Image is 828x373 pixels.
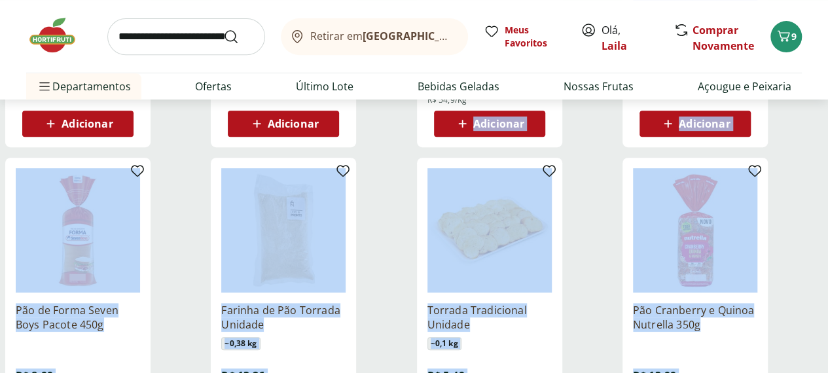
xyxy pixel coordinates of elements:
[62,118,113,129] span: Adicionar
[564,79,634,94] a: Nossas Frutas
[16,168,140,293] img: Pão de Forma Seven Boys Pacote 450g
[633,168,757,293] img: Pão Cranberry e Quinoa Nutrella 350g
[639,111,751,137] button: Adicionar
[107,18,265,55] input: search
[26,16,92,55] img: Hortifruti
[195,79,232,94] a: Ofertas
[221,337,260,350] span: ~ 0,38 kg
[310,30,455,42] span: Retirar em
[427,303,552,332] a: Torrada Tradicional Unidade
[37,71,131,102] span: Departamentos
[363,29,583,43] b: [GEOGRAPHIC_DATA]/[GEOGRAPHIC_DATA]
[221,303,346,332] a: Farinha de Pão Torrada Unidade
[679,118,730,129] span: Adicionar
[633,303,757,332] a: Pão Cranberry e Quinoa Nutrella 350g
[602,22,660,54] span: Olá,
[473,118,524,129] span: Adicionar
[223,29,255,44] button: Submit Search
[693,23,754,53] a: Comprar Novamente
[268,118,319,129] span: Adicionar
[770,21,802,52] button: Carrinho
[427,95,467,105] span: R$ 54,9/Kg
[698,79,791,94] a: Açougue e Peixaria
[418,79,499,94] a: Bebidas Geladas
[602,39,627,53] a: Laila
[427,337,461,350] span: ~ 0,1 kg
[228,111,339,137] button: Adicionar
[484,24,565,50] a: Meus Favoritos
[281,18,468,55] button: Retirar em[GEOGRAPHIC_DATA]/[GEOGRAPHIC_DATA]
[296,79,353,94] a: Último Lote
[505,24,565,50] span: Meus Favoritos
[791,30,797,43] span: 9
[37,71,52,102] button: Menu
[434,111,545,137] button: Adicionar
[221,168,346,293] img: Farinha de Pão Torrada Unidade
[427,168,552,293] img: Torrada Tradicional Unidade
[16,303,140,332] a: Pão de Forma Seven Boys Pacote 450g
[22,111,134,137] button: Adicionar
